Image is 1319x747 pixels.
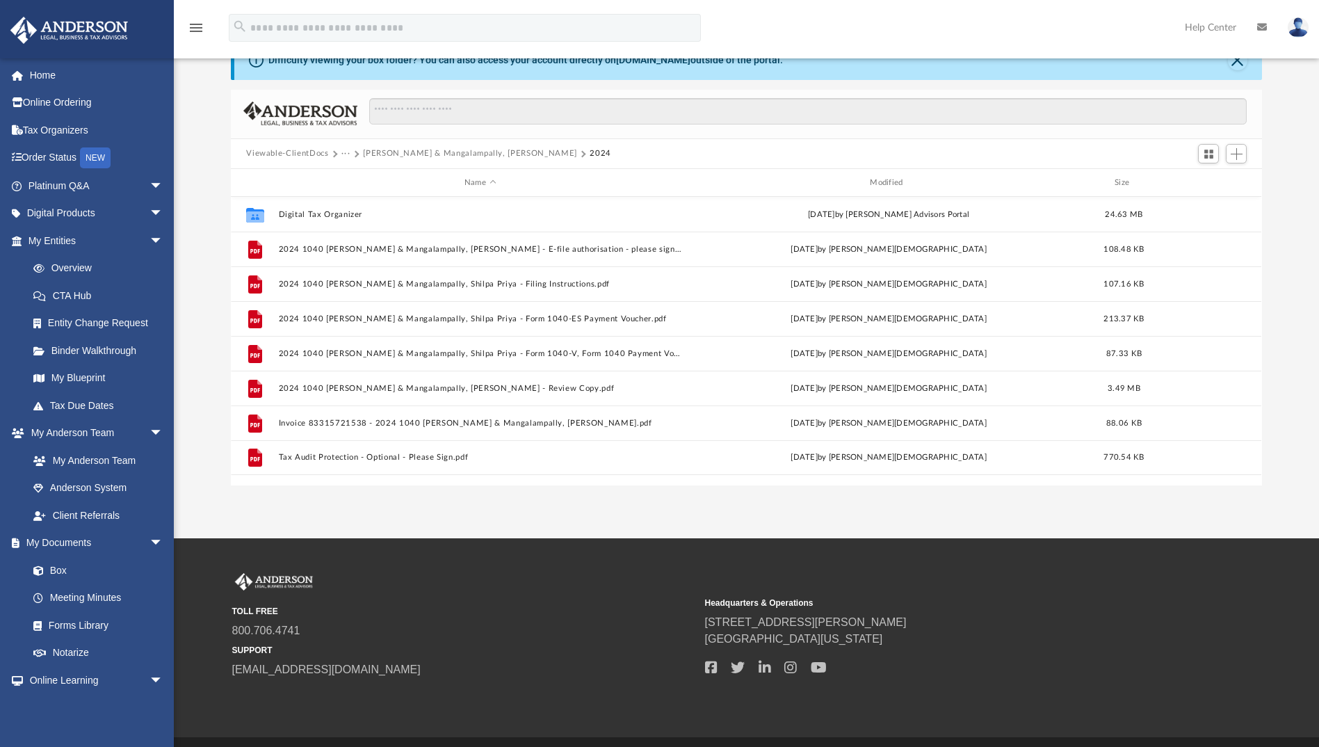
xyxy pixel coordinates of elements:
[6,17,132,44] img: Anderson Advisors Platinum Portal
[232,605,695,618] small: TOLL FREE
[590,147,611,160] button: 2024
[1106,350,1142,358] span: 87.33 KB
[268,53,783,67] div: Difficulty viewing your box folder? You can also access your account directly on outside of the p...
[149,419,177,448] span: arrow_drop_down
[688,243,1090,256] div: by [PERSON_NAME][DEMOGRAPHIC_DATA]
[19,364,177,392] a: My Blueprint
[232,625,300,636] a: 800.706.4741
[232,664,421,675] a: [EMAIL_ADDRESS][DOMAIN_NAME]
[279,245,681,254] button: 2024 1040 [PERSON_NAME] & Mangalampally, [PERSON_NAME] - E-file authorisation - please sign.pdf
[149,172,177,200] span: arrow_drop_down
[149,200,177,228] span: arrow_drop_down
[19,556,170,584] a: Box
[1104,246,1144,253] span: 108.48 KB
[705,597,1168,609] small: Headquarters & Operations
[279,349,681,358] button: 2024 1040 [PERSON_NAME] & Mangalampally, Shilpa Priya - Form 1040-V, Form 1040 Payment Voucher.pdf
[1288,17,1309,38] img: User Pic
[278,177,681,189] div: Name
[279,210,681,219] button: Digital Tax Organizer
[363,147,577,160] button: [PERSON_NAME] & Mangalampally, [PERSON_NAME]
[19,282,184,310] a: CTA Hub
[705,633,883,645] a: [GEOGRAPHIC_DATA][US_STATE]
[1104,454,1144,462] span: 770.54 KB
[279,453,681,463] button: Tax Audit Protection - Optional - Please Sign.pdf
[19,611,170,639] a: Forms Library
[1226,144,1247,163] button: Add
[188,26,204,36] a: menu
[791,385,818,392] span: [DATE]
[19,337,184,364] a: Binder Walkthrough
[688,348,1090,360] div: by [PERSON_NAME][DEMOGRAPHIC_DATA]
[341,147,350,160] button: ···
[279,280,681,289] button: 2024 1040 [PERSON_NAME] & Mangalampally, Shilpa Priya - Filing Instructions.pdf
[10,529,177,557] a: My Documentsarrow_drop_down
[10,144,184,172] a: Order StatusNEW
[10,89,184,117] a: Online Ordering
[369,98,1247,124] input: Search files and folders
[1097,177,1152,189] div: Size
[1106,419,1142,427] span: 88.06 KB
[688,209,1090,221] div: [DATE] by [PERSON_NAME] Advisors Portal
[688,383,1090,395] div: by [PERSON_NAME][DEMOGRAPHIC_DATA]
[232,644,695,657] small: SUPPORT
[791,315,818,323] span: [DATE]
[19,639,177,667] a: Notarize
[231,197,1261,485] div: grid
[10,172,184,200] a: Platinum Q&Aarrow_drop_down
[19,447,170,474] a: My Anderson Team
[688,417,1090,430] div: by [PERSON_NAME][DEMOGRAPHIC_DATA]
[10,116,184,144] a: Tax Organizers
[1228,51,1247,70] button: Close
[279,384,681,393] button: 2024 1040 [PERSON_NAME] & Mangalampally, [PERSON_NAME] - Review Copy.pdf
[237,177,272,189] div: id
[791,350,818,358] span: [DATE]
[246,147,328,160] button: Viewable-ClientDocs
[688,452,1090,465] div: by [PERSON_NAME][DEMOGRAPHIC_DATA]
[616,54,690,65] a: [DOMAIN_NAME]
[149,529,177,558] span: arrow_drop_down
[687,177,1090,189] div: Modified
[1198,144,1219,163] button: Switch to Grid View
[19,501,177,529] a: Client Referrals
[149,227,177,255] span: arrow_drop_down
[1104,315,1144,323] span: 213.37 KB
[1106,211,1143,218] span: 24.63 MB
[19,310,184,337] a: Entity Change Request
[705,616,907,628] a: [STREET_ADDRESS][PERSON_NAME]
[279,419,681,428] button: Invoice 83315721538 - 2024 1040 [PERSON_NAME] & Mangalampally, [PERSON_NAME].pdf
[10,419,177,447] a: My Anderson Teamarrow_drop_down
[791,454,818,462] span: [DATE]
[19,255,184,282] a: Overview
[1104,280,1144,288] span: 107.16 KB
[10,61,184,89] a: Home
[19,584,177,612] a: Meeting Minutes
[688,313,1090,326] div: by [PERSON_NAME][DEMOGRAPHIC_DATA]
[232,573,316,591] img: Anderson Advisors Platinum Portal
[19,694,177,722] a: Courses
[232,19,248,34] i: search
[80,147,111,168] div: NEW
[279,314,681,323] button: 2024 1040 [PERSON_NAME] & Mangalampally, Shilpa Priya - Form 1040-ES Payment Voucher.pdf
[688,278,1090,291] div: by [PERSON_NAME][DEMOGRAPHIC_DATA]
[1158,177,1256,189] div: id
[791,419,818,427] span: [DATE]
[19,392,184,419] a: Tax Due Dates
[10,666,177,694] a: Online Learningarrow_drop_down
[188,19,204,36] i: menu
[1108,385,1140,392] span: 3.49 MB
[10,227,184,255] a: My Entitiesarrow_drop_down
[19,474,177,502] a: Anderson System
[10,200,184,227] a: Digital Productsarrow_drop_down
[149,666,177,695] span: arrow_drop_down
[791,280,818,288] span: [DATE]
[791,246,818,253] span: [DATE]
